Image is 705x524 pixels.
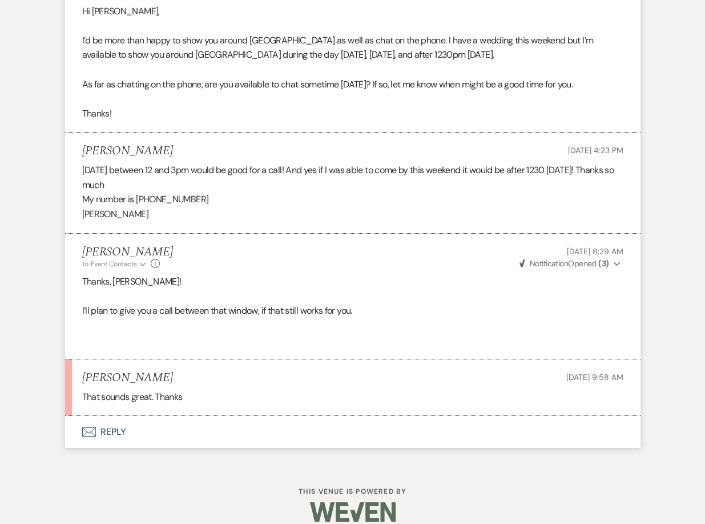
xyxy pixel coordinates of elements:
p: That sounds great. Thanks [82,390,623,405]
span: to: Event Contacts [82,259,137,269]
p: [DATE] between 12 and 3pm would be good for a call! And yes if I was able to come by this weekend... [82,163,623,192]
button: NotificationOpened (3) [518,258,623,270]
button: Reply [65,416,640,448]
button: to: Event Contacts [82,259,148,269]
span: Opened [519,258,609,269]
p: [PERSON_NAME] [82,207,623,222]
p: Thanks! [82,106,623,121]
p: Thanks, [PERSON_NAME]! [82,274,623,289]
span: [DATE] 4:23 PM [568,145,623,155]
p: I’ll plan to give you a call between that window, if that still works for you. [82,303,623,318]
strong: ( 3 ) [598,258,609,269]
h5: [PERSON_NAME] [82,245,173,259]
span: Notification [530,258,568,269]
p: Hi [PERSON_NAME], [82,4,623,19]
p: My number is [PHONE_NUMBER] [82,192,623,207]
span: [DATE] 9:58 AM [566,372,623,382]
p: I’d be more than happy to show you around [GEOGRAPHIC_DATA] as well as chat on the phone. I have ... [82,33,623,62]
span: [DATE] 8:29 AM [567,246,623,257]
h5: [PERSON_NAME] [82,371,173,385]
h5: [PERSON_NAME] [82,144,173,158]
p: As far as chatting on the phone, are you available to chat sometime [DATE]? If so, let me know wh... [82,77,623,92]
